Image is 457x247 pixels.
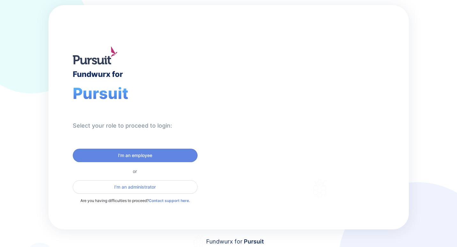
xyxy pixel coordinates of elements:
[73,180,198,194] button: I'm an administrator
[114,184,156,190] span: I'm an administrator
[243,238,264,245] span: Pursuit
[73,198,198,204] p: Are you having difficulties to proceed?
[265,90,315,96] div: Welcome to
[73,84,128,103] span: Pursuit
[149,198,190,203] a: Contact support here.
[73,149,198,162] button: I'm an employee
[73,70,123,79] div: Fundwurx for
[73,122,172,130] div: Select your role to proceed to login:
[73,47,117,64] img: logo.jpg
[265,127,374,145] div: Thank you for choosing Fundwurx as your partner in driving positive social impact!
[265,98,338,114] div: Fundwurx
[73,168,198,174] div: or
[118,152,152,159] span: I'm an employee
[206,237,264,246] div: Fundwurx for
